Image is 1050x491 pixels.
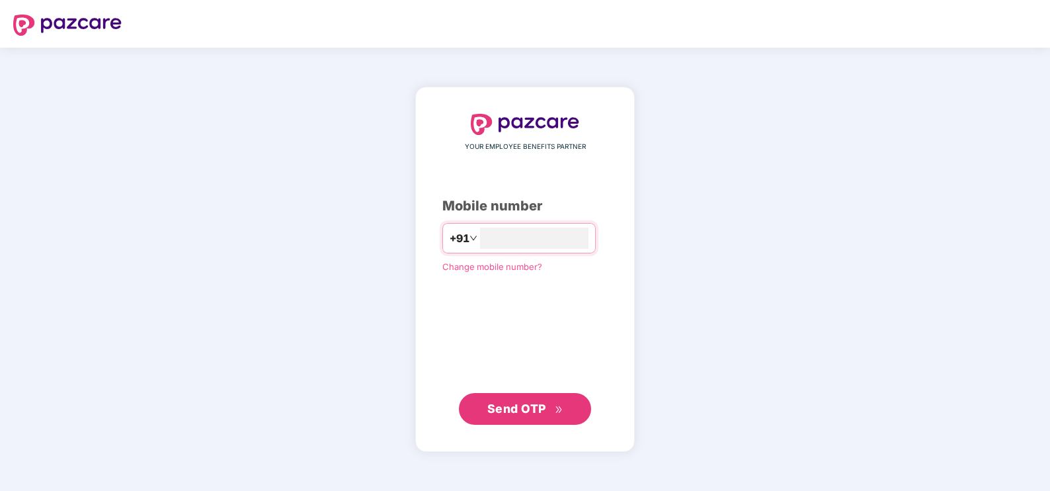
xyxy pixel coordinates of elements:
[459,393,591,425] button: Send OTPdouble-right
[471,114,579,135] img: logo
[469,234,477,242] span: down
[442,196,608,216] div: Mobile number
[450,230,469,247] span: +91
[13,15,122,36] img: logo
[487,402,546,416] span: Send OTP
[555,406,563,414] span: double-right
[442,261,542,272] a: Change mobile number?
[465,142,586,152] span: YOUR EMPLOYEE BENEFITS PARTNER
